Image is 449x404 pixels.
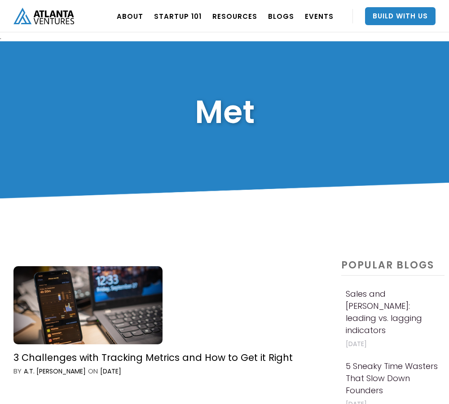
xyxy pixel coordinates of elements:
a: Build With Us [365,7,436,25]
p: [DATE] [346,338,440,350]
a: ABOUT [117,4,143,29]
a: EVENTS [305,4,334,29]
a: RESOURCES [212,4,257,29]
a: 3 Challenges with Tracking Metrics and How to Get it RightbyA.T. [PERSON_NAME]ON[DATE] [4,254,329,388]
div: 3 Challenges with Tracking Metrics and How to Get it Right [13,351,293,364]
h4: 5 Sneaky Time Wasters That Slow Down Founders [346,360,440,396]
a: Sales and [PERSON_NAME]: leading vs. lagging indicators[DATE] [341,285,445,354]
div: A.T. [PERSON_NAME] [24,367,86,376]
a: BLOGS [268,4,294,29]
h4: popular BLOGS [341,260,445,276]
h4: Sales and [PERSON_NAME]: leading vs. lagging indicators [346,288,440,336]
div: ON [88,367,98,376]
a: Startup 101 [154,4,202,29]
div: by [13,367,22,376]
div: [DATE] [100,367,121,376]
